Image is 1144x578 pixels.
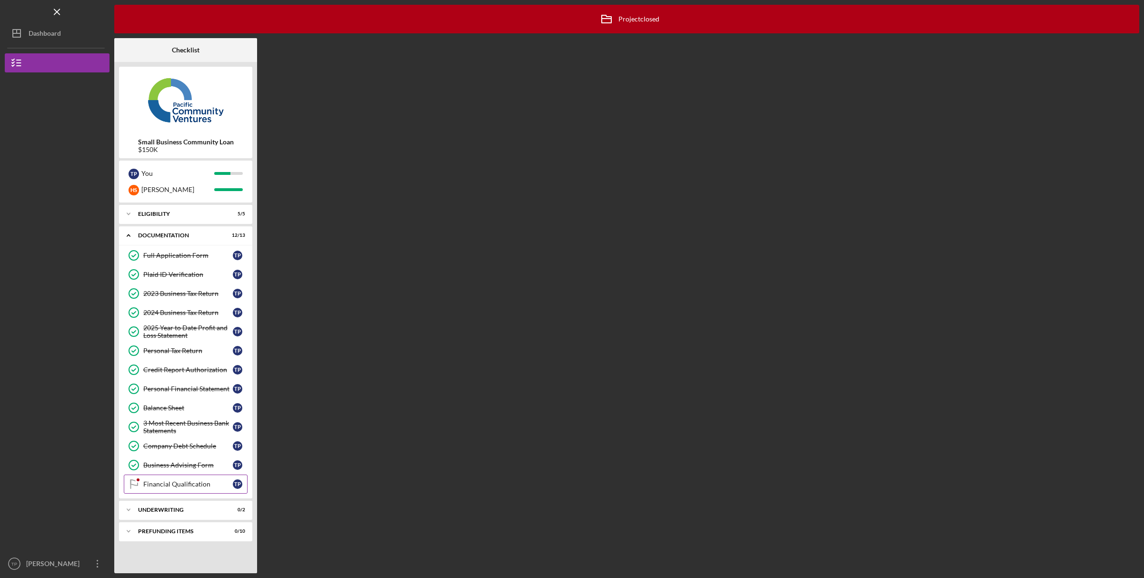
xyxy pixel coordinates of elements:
[233,270,242,279] div: T P
[143,290,233,297] div: 2023 Business Tax Return
[124,322,248,341] a: 2025 Year to Date Profit and Loss StatementTP
[143,309,233,316] div: 2024 Business Tax Return
[143,385,233,393] div: Personal Financial Statement
[124,456,248,475] a: Business Advising FormTP
[119,71,252,129] img: Product logo
[233,251,242,260] div: T P
[11,561,17,567] text: TP
[228,211,245,217] div: 5 / 5
[138,211,221,217] div: Eligibility
[5,24,109,43] button: Dashboard
[228,233,245,238] div: 12 / 13
[143,252,233,259] div: Full Application Form
[129,185,139,195] div: H S
[138,507,221,513] div: Underwriting
[233,441,242,451] div: T P
[141,165,214,182] div: You
[595,7,659,31] div: Project closed
[233,327,242,336] div: T P
[228,528,245,534] div: 0 / 10
[143,442,233,450] div: Company Debt Schedule
[124,246,248,265] a: Full Application FormTP
[138,146,234,153] div: $150K
[233,308,242,317] div: T P
[143,366,233,374] div: Credit Report Authorization
[233,460,242,470] div: T P
[5,554,109,573] button: TP[PERSON_NAME]
[228,507,245,513] div: 0 / 2
[124,303,248,322] a: 2024 Business Tax ReturnTP
[138,138,234,146] b: Small Business Community Loan
[124,341,248,360] a: Personal Tax ReturnTP
[143,461,233,469] div: Business Advising Form
[24,554,86,576] div: [PERSON_NAME]
[124,417,248,436] a: 3 Most Recent Business Bank StatementsTP
[124,436,248,456] a: Company Debt ScheduleTP
[233,403,242,413] div: T P
[124,398,248,417] a: Balance SheetTP
[124,379,248,398] a: Personal Financial StatementTP
[138,233,221,238] div: Documentation
[138,528,221,534] div: Prefunding Items
[143,404,233,412] div: Balance Sheet
[143,419,233,435] div: 3 Most Recent Business Bank Statements
[124,284,248,303] a: 2023 Business Tax ReturnTP
[124,265,248,284] a: Plaid ID VerificationTP
[233,346,242,355] div: T P
[143,324,233,339] div: 2025 Year to Date Profit and Loss Statement
[124,475,248,494] a: Financial QualificationTP
[143,480,233,488] div: Financial Qualification
[124,360,248,379] a: Credit Report AuthorizationTP
[233,479,242,489] div: T P
[233,422,242,432] div: T P
[143,347,233,355] div: Personal Tax Return
[29,24,61,45] div: Dashboard
[129,169,139,179] div: T P
[172,46,199,54] b: Checklist
[141,182,214,198] div: [PERSON_NAME]
[233,289,242,298] div: T P
[233,384,242,394] div: T P
[143,271,233,278] div: Plaid ID Verification
[233,365,242,375] div: T P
